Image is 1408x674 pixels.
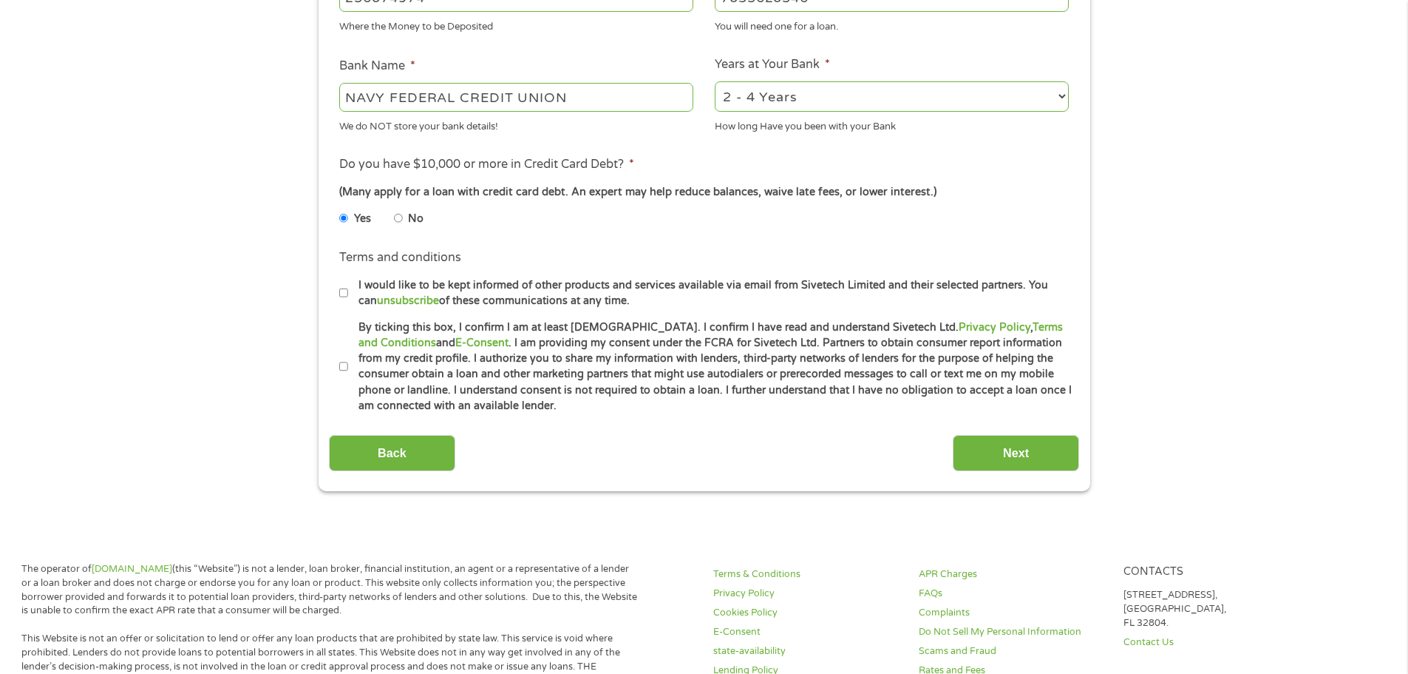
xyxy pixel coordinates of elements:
[713,567,901,582] a: Terms & Conditions
[919,644,1106,658] a: Scams and Fraud
[919,606,1106,620] a: Complaints
[329,435,455,471] input: Back
[715,57,830,73] label: Years at Your Bank
[339,114,693,134] div: We do NOT store your bank details!
[713,625,901,639] a: E-Consent
[354,211,371,227] label: Yes
[715,15,1069,35] div: You will need one for a loan.
[408,211,424,227] label: No
[919,567,1106,582] a: APR Charges
[455,337,509,349] a: E-Consent
[339,184,1068,200] div: (Many apply for a loan with credit card debt. An expert may help reduce balances, waive late fees...
[339,58,415,74] label: Bank Name
[713,606,901,620] a: Cookies Policy
[1123,636,1311,650] a: Contact Us
[959,321,1030,334] a: Privacy Policy
[713,644,901,658] a: state-availability
[348,277,1073,309] label: I would like to be kept informed of other products and services available via email from Sivetech...
[713,587,901,601] a: Privacy Policy
[358,321,1063,349] a: Terms and Conditions
[339,15,693,35] div: Where the Money to be Deposited
[21,562,638,619] p: The operator of (this “Website”) is not a lender, loan broker, financial institution, an agent or...
[92,563,172,575] a: [DOMAIN_NAME]
[919,625,1106,639] a: Do Not Sell My Personal Information
[1123,565,1311,579] h4: Contacts
[919,587,1106,601] a: FAQs
[953,435,1079,471] input: Next
[715,114,1069,134] div: How long Have you been with your Bank
[339,157,634,172] label: Do you have $10,000 or more in Credit Card Debt?
[339,250,461,266] label: Terms and conditions
[348,320,1073,414] label: By ticking this box, I confirm I am at least [DEMOGRAPHIC_DATA]. I confirm I have read and unders...
[377,294,439,307] a: unsubscribe
[1123,588,1311,630] p: [STREET_ADDRESS], [GEOGRAPHIC_DATA], FL 32804.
